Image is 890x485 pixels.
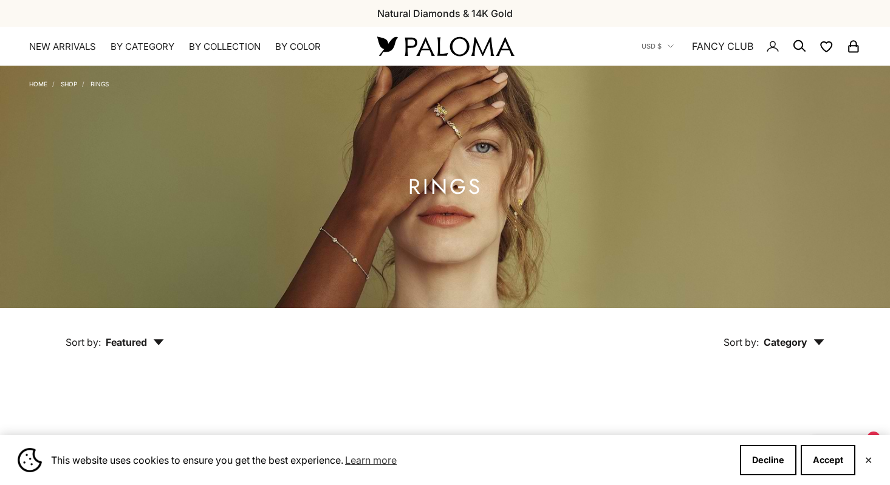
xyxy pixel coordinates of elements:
[29,80,47,88] a: Home
[864,456,872,464] button: Close
[408,179,482,194] h1: Rings
[692,38,753,54] a: FANCY CLUB
[764,336,824,348] span: Category
[111,41,174,53] summary: By Category
[51,451,730,469] span: This website uses cookies to ensure you get the best experience.
[642,27,861,66] nav: Secondary navigation
[38,308,192,359] button: Sort by: Featured
[740,445,796,475] button: Decline
[642,41,674,52] button: USD $
[91,80,109,88] a: Rings
[29,78,109,88] nav: Breadcrumb
[66,336,101,348] span: Sort by:
[696,308,852,359] button: Sort by: Category
[189,41,261,53] summary: By Collection
[642,41,662,52] span: USD $
[377,5,513,21] p: Natural Diamonds & 14K Gold
[61,80,77,88] a: Shop
[275,41,321,53] summary: By Color
[343,451,399,469] a: Learn more
[29,41,96,53] a: NEW ARRIVALS
[106,336,164,348] span: Featured
[29,41,348,53] nav: Primary navigation
[18,448,42,472] img: Cookie banner
[724,336,759,348] span: Sort by:
[801,445,855,475] button: Accept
